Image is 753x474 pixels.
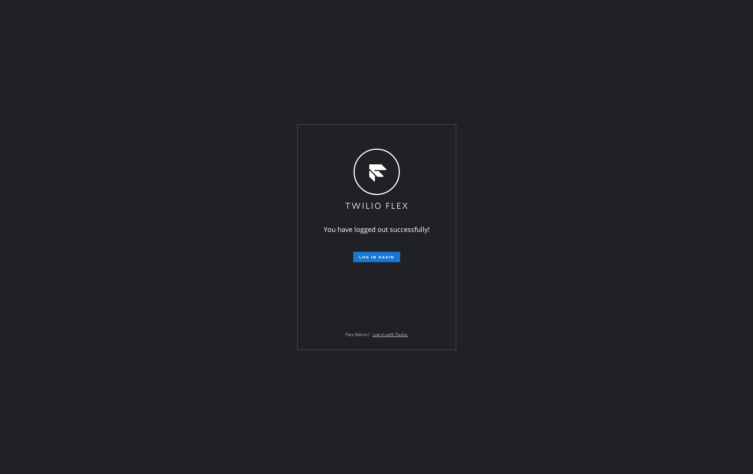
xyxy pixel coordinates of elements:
span: You have logged out successfully! [324,225,430,234]
button: Log in again [353,252,400,262]
span: Log in again [359,254,394,260]
a: Log in with Twilio. [373,331,408,338]
span: Flex Admin? [345,331,370,338]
